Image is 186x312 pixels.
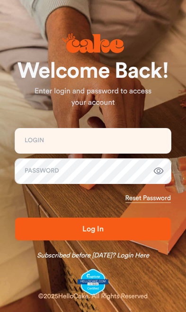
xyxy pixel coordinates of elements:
h1: Welcome Back! [15,60,171,83]
img: legit-script-certified.png [78,269,108,295]
button: Log In [15,218,171,240]
a: Subscribed before [DATE]? Login Here [37,251,149,260]
span: Log In [82,225,103,233]
div: © 2025 HelloCake. All Rights Reserved [38,292,148,301]
a: Reset Password [125,193,171,203]
p: Enter login and password to access your account [15,86,171,109]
